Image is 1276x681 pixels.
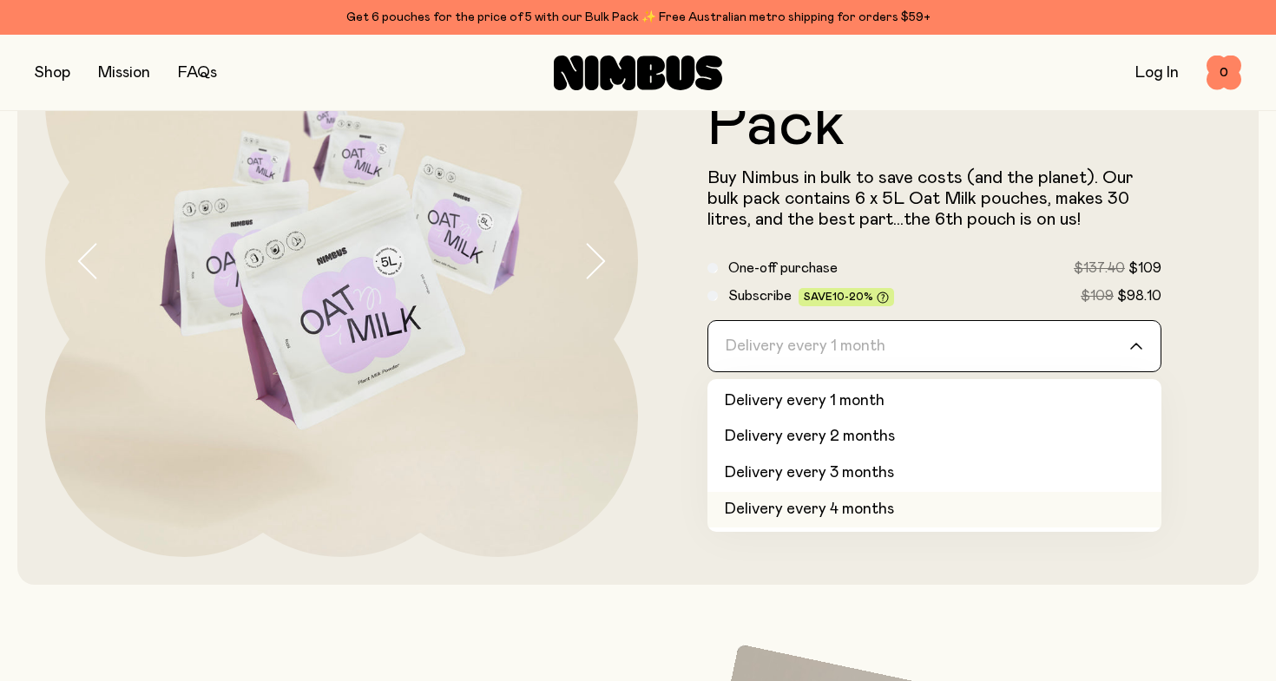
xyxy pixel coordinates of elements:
li: Delivery every 5 months [707,527,1161,564]
button: 0 [1207,56,1241,90]
span: $109 [1081,289,1114,303]
li: Delivery every 3 months [707,455,1161,492]
div: Search for option [707,320,1161,372]
li: Delivery every 1 month [707,383,1161,420]
span: One-off purchase [728,261,838,275]
li: Delivery every 2 months [707,419,1161,455]
span: $137.40 [1074,261,1125,275]
a: Mission [98,65,150,81]
span: Save [804,291,889,304]
span: $98.10 [1117,289,1161,303]
a: FAQs [178,65,217,81]
span: Buy Nimbus in bulk to save costs (and the planet). Our bulk pack contains 6 x 5L Oat Milk pouches... [707,169,1133,228]
span: $109 [1128,261,1161,275]
span: Subscribe [728,289,792,303]
input: Search for option [719,321,1128,371]
a: Log In [1135,65,1179,81]
span: 10-20% [832,291,873,302]
div: Get 6 pouches for the price of 5 with our Bulk Pack ✨ Free Australian metro shipping for orders $59+ [35,7,1241,28]
li: Delivery every 4 months [707,492,1161,528]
